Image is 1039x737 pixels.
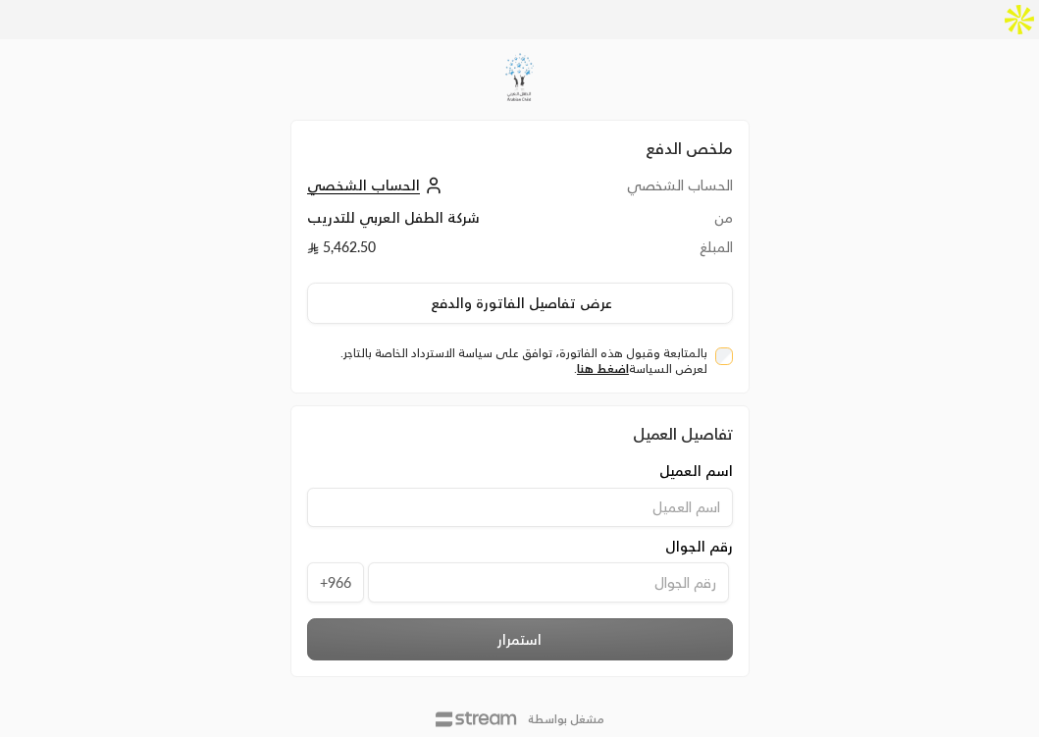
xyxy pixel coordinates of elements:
span: +966 [307,562,364,603]
input: اسم العميل [307,488,733,527]
h2: ملخص الدفع [307,136,733,160]
span: اسم العميل [659,461,733,481]
a: الحساب الشخصي [307,177,447,193]
td: الحساب الشخصي [570,176,732,208]
td: المبلغ [570,237,732,267]
span: الحساب الشخصي [307,177,420,194]
p: مشغل بواسطة [528,711,604,727]
span: رقم الجوال [665,537,733,556]
td: من [570,208,732,237]
img: Company Logo [494,51,546,104]
td: شركة الطفل العربي للتدريب [307,208,571,237]
label: بالمتابعة وقبول هذه الفاتورة، توافق على سياسة الاسترداد الخاصة بالتاجر. لعرض السياسة . [315,345,707,377]
td: 5,462.50 [307,237,571,267]
input: رقم الجوال [368,562,729,603]
a: اضغط هنا [577,361,629,376]
button: عرض تفاصيل الفاتورة والدفع [307,283,733,324]
div: تفاصيل العميل [307,422,733,446]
